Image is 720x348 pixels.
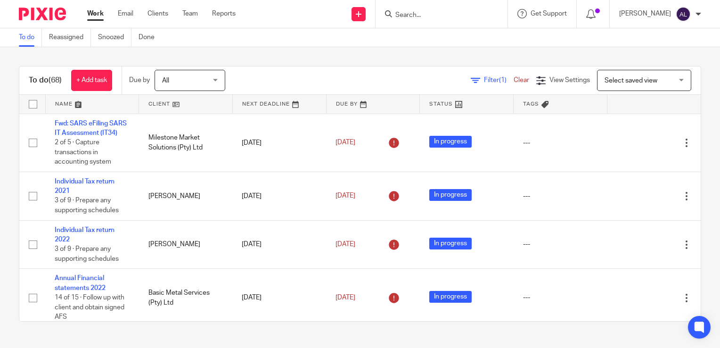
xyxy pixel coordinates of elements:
a: Done [139,28,162,47]
span: [DATE] [335,241,355,248]
p: [PERSON_NAME] [619,9,671,18]
td: [DATE] [232,220,326,269]
td: Milestone Market Solutions (Pty) Ltd [139,114,233,172]
span: Select saved view [605,77,657,84]
h1: To do [29,75,62,85]
span: 2 of 5 · Capture transactions in accounting system [55,139,111,165]
span: All [162,77,169,84]
a: Team [182,9,198,18]
span: Tags [523,101,539,107]
a: Snoozed [98,28,131,47]
span: (1) [499,77,507,83]
td: Basic Metal Services (Pty) Ltd [139,269,233,327]
a: Individual Tax return 2022 [55,227,115,243]
td: [DATE] [232,114,326,172]
a: Annual Financial statements 2022 [55,275,106,291]
a: Fwd: SARS eFiling SARS IT Assessment (IT34) [55,120,127,136]
div: --- [523,240,598,249]
span: Get Support [531,10,567,17]
td: [PERSON_NAME] [139,220,233,269]
span: In progress [429,189,472,201]
td: [DATE] [232,172,326,220]
span: [DATE] [335,139,355,146]
img: Pixie [19,8,66,20]
div: --- [523,293,598,302]
span: In progress [429,238,472,249]
a: Reports [212,9,236,18]
td: [PERSON_NAME] [139,172,233,220]
span: 14 of 15 · Follow up with client and obtain signed AFS [55,294,124,320]
a: Work [87,9,104,18]
span: [DATE] [335,294,355,301]
span: In progress [429,136,472,148]
span: 3 of 9 · Prepare any supporting schedules [55,198,119,214]
a: Individual Tax return 2021 [55,178,115,194]
div: --- [523,191,598,201]
td: [DATE] [232,269,326,327]
a: Clear [514,77,529,83]
img: svg%3E [676,7,691,22]
span: [DATE] [335,193,355,199]
span: In progress [429,291,472,303]
span: (68) [49,76,62,84]
a: Email [118,9,133,18]
p: Due by [129,75,150,85]
span: 3 of 9 · Prepare any supporting schedules [55,246,119,263]
span: View Settings [549,77,590,83]
a: To do [19,28,42,47]
input: Search [394,11,479,20]
a: + Add task [71,70,112,91]
a: Reassigned [49,28,91,47]
span: Filter [484,77,514,83]
div: --- [523,138,598,148]
a: Clients [147,9,168,18]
